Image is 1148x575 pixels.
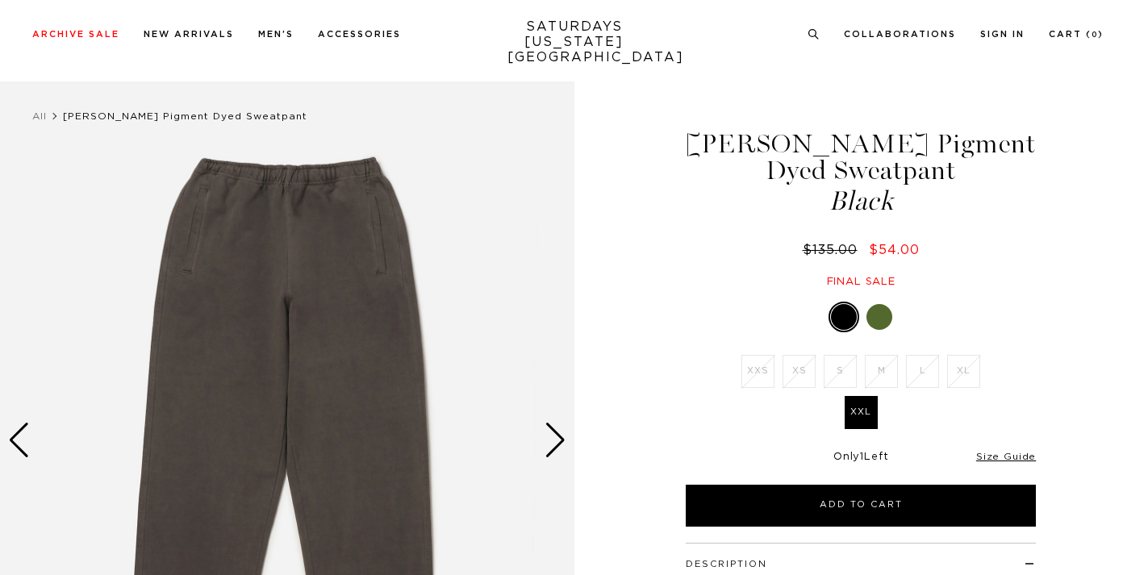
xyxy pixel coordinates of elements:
small: 0 [1092,31,1098,39]
a: New Arrivals [144,30,234,39]
button: Description [686,560,767,569]
a: SATURDAYS[US_STATE][GEOGRAPHIC_DATA] [507,19,641,65]
div: Only Left [686,451,1036,465]
a: Accessories [318,30,401,39]
div: Final sale [683,275,1038,289]
div: Previous slide [8,423,30,458]
a: Men's [258,30,294,39]
h1: [PERSON_NAME] Pigment Dyed Sweatpant [683,131,1038,215]
a: Cart (0) [1049,30,1104,39]
div: Next slide [545,423,566,458]
span: Black [683,188,1038,215]
span: [PERSON_NAME] Pigment Dyed Sweatpant [63,111,307,121]
a: Size Guide [976,452,1036,461]
del: $135.00 [803,244,864,256]
span: 1 [860,452,864,462]
a: Collaborations [844,30,956,39]
button: Add to Cart [686,485,1036,527]
a: Sign In [980,30,1025,39]
a: All [32,111,47,121]
label: XXL [845,396,878,429]
a: Archive Sale [32,30,119,39]
span: $54.00 [869,244,920,256]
